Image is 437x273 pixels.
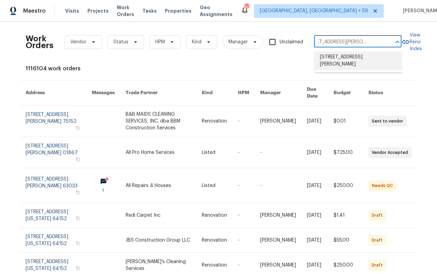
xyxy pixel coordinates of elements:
td: B&B MAIDS CLEANING SERVICES, INC. dba BBM Construction Services [120,105,196,137]
td: Renovation [196,228,232,253]
input: Enter in an address [314,37,382,47]
a: View Reno Index [401,32,422,52]
span: Unclaimed [280,39,303,46]
td: - [232,137,255,168]
th: Budget [328,81,363,105]
button: Copy Address [75,189,81,196]
td: - [232,105,255,137]
button: Copy Address [75,125,81,131]
button: Copy Address [75,265,81,271]
span: Status [113,39,128,45]
span: Visits [65,8,79,14]
span: Work Orders [117,4,134,18]
th: Kind [196,81,232,105]
span: Geo Assignments [200,4,232,18]
span: Projects [87,8,109,14]
th: HPM [232,81,255,105]
td: [PERSON_NAME] [255,203,301,228]
td: Listed [196,137,232,168]
th: Messages [86,81,120,105]
td: - [232,228,255,253]
li: [STREET_ADDRESS][PERSON_NAME] [314,52,402,70]
td: [PERSON_NAME] [255,228,301,253]
td: Redi Carpet Inc [120,203,196,228]
td: Renovation [196,105,232,137]
td: Renovation [196,203,232,228]
button: Copy Address [75,240,81,246]
td: Listed [196,168,232,203]
td: All Repairs 4 Houses [120,168,196,203]
div: 802 [244,4,249,11]
span: Manager [228,39,248,45]
th: Trade Partner [120,81,196,105]
span: Vendor [70,39,86,45]
th: Manager [255,81,301,105]
th: Status [363,81,417,105]
span: HPM [155,39,165,45]
td: - [232,168,255,203]
td: - [232,203,255,228]
button: Copy Address [75,215,81,221]
span: Tasks [142,9,157,13]
span: [GEOGRAPHIC_DATA], [GEOGRAPHIC_DATA] + 59 [260,8,368,14]
th: Address [20,81,86,105]
td: JBS Construction Group LLC [120,228,196,253]
div: 1116104 work orders [26,65,411,72]
span: Kind [192,39,201,45]
td: - [255,168,301,203]
button: Copy Address [75,156,81,162]
td: - [255,137,301,168]
td: [PERSON_NAME] [255,105,301,137]
button: Close [393,37,402,47]
h2: Work Orders [26,35,54,49]
th: Due Date [301,81,328,105]
span: Properties [165,8,192,14]
td: All Pro Home Services [120,137,196,168]
span: Maestro [23,8,46,14]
